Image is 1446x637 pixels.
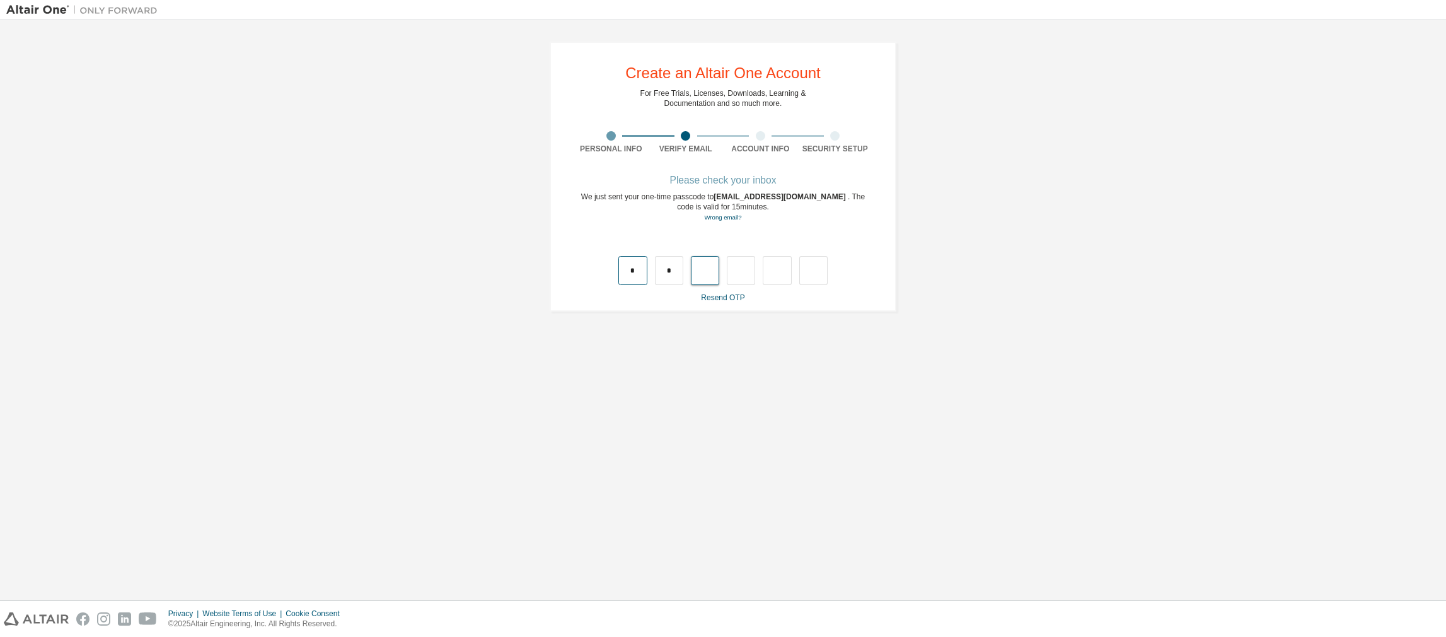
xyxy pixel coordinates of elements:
[701,293,744,302] a: Resend OTP
[574,192,872,223] div: We just sent your one-time passcode to . The code is valid for 15 minutes.
[76,612,90,626] img: facebook.svg
[798,144,873,154] div: Security Setup
[202,609,286,619] div: Website Terms of Use
[139,612,157,626] img: youtube.svg
[714,192,848,201] span: [EMAIL_ADDRESS][DOMAIN_NAME]
[286,609,347,619] div: Cookie Consent
[168,609,202,619] div: Privacy
[640,88,806,108] div: For Free Trials, Licenses, Downloads, Learning & Documentation and so much more.
[118,612,131,626] img: linkedin.svg
[4,612,69,626] img: altair_logo.svg
[574,144,649,154] div: Personal Info
[723,144,798,154] div: Account Info
[704,214,741,221] a: Go back to the registration form
[6,4,164,16] img: Altair One
[649,144,724,154] div: Verify Email
[625,66,821,81] div: Create an Altair One Account
[97,612,110,626] img: instagram.svg
[574,177,872,184] div: Please check your inbox
[168,619,347,629] p: © 2025 Altair Engineering, Inc. All Rights Reserved.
